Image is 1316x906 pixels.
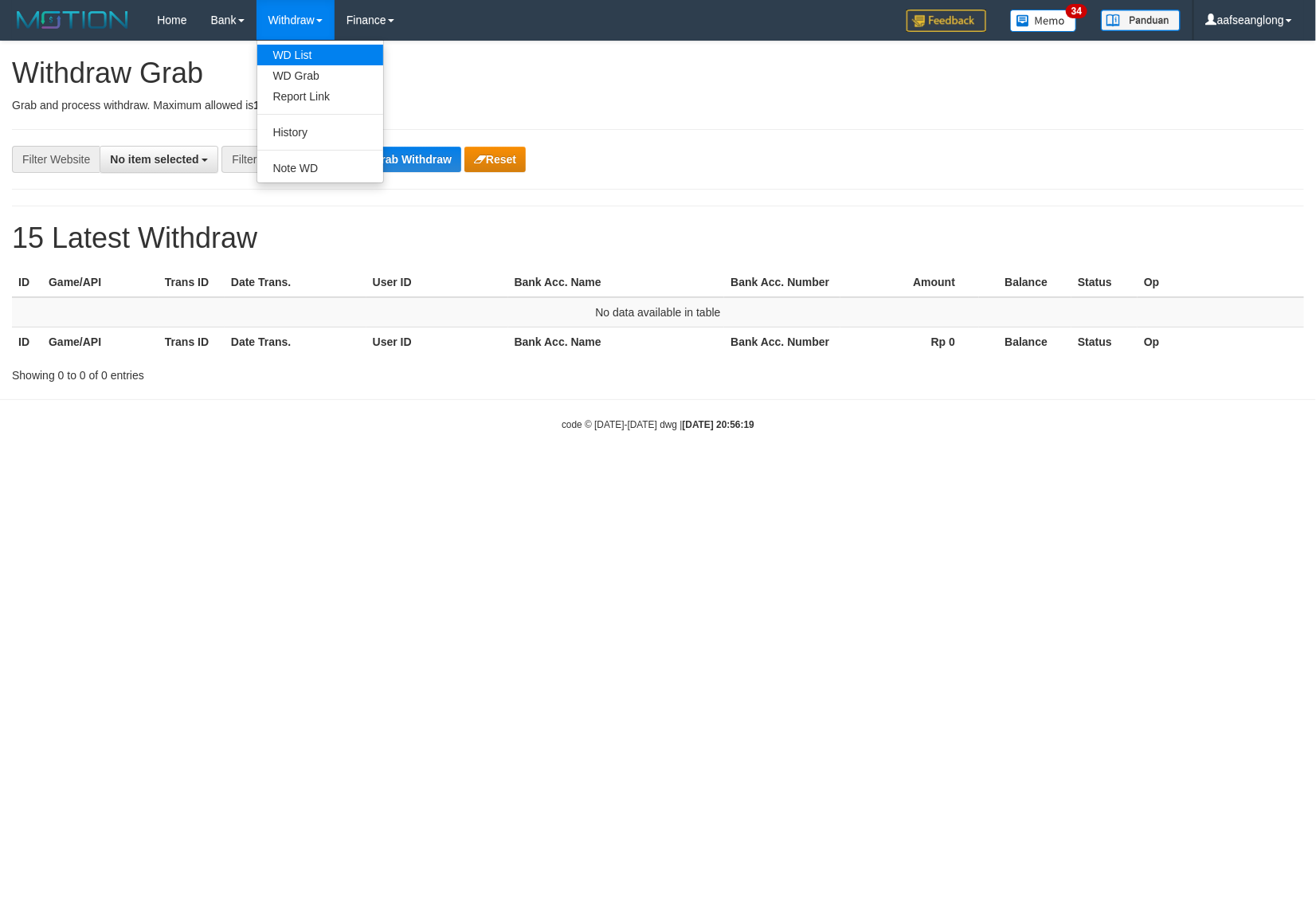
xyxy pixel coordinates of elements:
th: Op [1138,327,1304,356]
th: Bank Acc. Name [508,268,725,297]
th: Rp 0 [840,327,979,356]
button: No item selected [100,146,218,173]
a: WD List [257,45,383,65]
th: Game/API [42,268,159,297]
th: ID [12,327,42,356]
img: Button%20Memo.svg [1010,10,1077,32]
td: No data available in table [12,297,1304,327]
th: Trans ID [159,268,225,297]
button: Reset [464,147,526,172]
th: Op [1138,268,1304,297]
th: Status [1071,327,1138,356]
a: Note WD [257,158,383,178]
th: Date Trans. [225,327,366,356]
a: Report Link [257,86,383,107]
th: Bank Acc. Number [724,268,840,297]
th: Date Trans. [225,268,366,297]
img: MOTION_logo.png [12,8,133,32]
small: code © [DATE]-[DATE] dwg | [562,419,754,430]
th: User ID [366,327,508,356]
span: 34 [1066,4,1087,18]
strong: [DATE] 20:56:19 [683,419,754,430]
th: Amount [840,268,979,297]
img: panduan.png [1101,10,1181,31]
div: Showing 0 to 0 of 0 entries [12,361,536,383]
th: Balance [979,327,1071,356]
strong: 10 [253,99,266,112]
span: No item selected [110,153,198,166]
button: Grab Withdraw [363,147,461,172]
p: Grab and process withdraw. Maximum allowed is transactions. [12,97,1304,113]
a: History [257,122,383,143]
th: Balance [979,268,1071,297]
th: User ID [366,268,508,297]
th: ID [12,268,42,297]
th: Game/API [42,327,159,356]
div: Filter Website [12,146,100,173]
th: Bank Acc. Number [724,327,840,356]
div: Filter Bank [221,146,295,173]
th: Trans ID [159,327,225,356]
th: Bank Acc. Name [508,327,725,356]
img: Feedback.jpg [907,10,986,32]
h1: Withdraw Grab [12,57,1304,89]
a: WD Grab [257,65,383,86]
th: Status [1071,268,1138,297]
h1: 15 Latest Withdraw [12,222,1304,254]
